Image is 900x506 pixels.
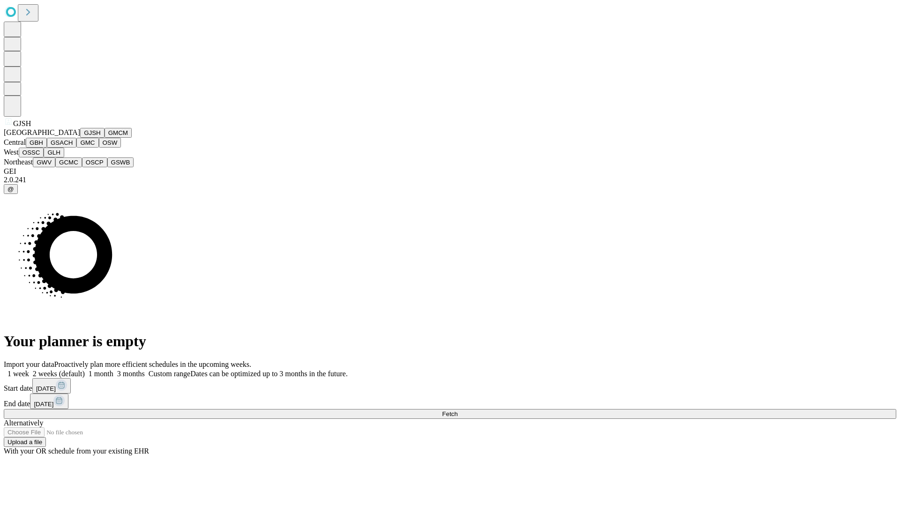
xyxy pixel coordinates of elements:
[442,410,457,417] span: Fetch
[33,157,55,167] button: GWV
[4,176,896,184] div: 2.0.241
[4,360,54,368] span: Import your data
[4,409,896,419] button: Fetch
[107,157,134,167] button: GSWB
[33,370,85,378] span: 2 weeks (default)
[26,138,47,148] button: GBH
[4,447,149,455] span: With your OR schedule from your existing EHR
[4,184,18,194] button: @
[80,128,105,138] button: GJSH
[4,158,33,166] span: Northeast
[89,370,113,378] span: 1 month
[36,385,56,392] span: [DATE]
[47,138,76,148] button: GSACH
[4,437,46,447] button: Upload a file
[4,148,19,156] span: West
[149,370,190,378] span: Custom range
[4,333,896,350] h1: Your planner is empty
[19,148,44,157] button: OSSC
[32,378,71,394] button: [DATE]
[34,401,53,408] span: [DATE]
[44,148,64,157] button: GLH
[30,394,68,409] button: [DATE]
[76,138,98,148] button: GMC
[54,360,251,368] span: Proactively plan more efficient schedules in the upcoming weeks.
[190,370,347,378] span: Dates can be optimized up to 3 months in the future.
[4,128,80,136] span: [GEOGRAPHIC_DATA]
[4,378,896,394] div: Start date
[4,419,43,427] span: Alternatively
[99,138,121,148] button: OSW
[4,138,26,146] span: Central
[7,370,29,378] span: 1 week
[4,394,896,409] div: End date
[13,119,31,127] span: GJSH
[82,157,107,167] button: OSCP
[55,157,82,167] button: GCMC
[117,370,145,378] span: 3 months
[4,167,896,176] div: GEI
[105,128,132,138] button: GMCM
[7,186,14,193] span: @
